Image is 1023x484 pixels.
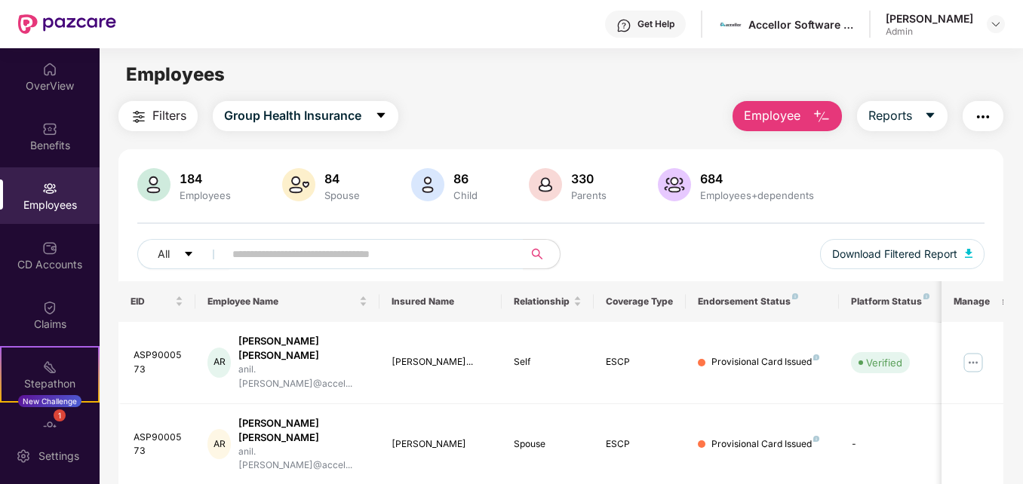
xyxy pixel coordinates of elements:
[130,108,148,126] img: svg+xml;base64,PHN2ZyB4bWxucz0iaHR0cDovL3d3dy53My5vcmcvMjAwMC9zdmciIHdpZHRoPSIyNCIgaGVpZ2h0PSIyNC...
[450,171,481,186] div: 86
[195,281,379,322] th: Employee Name
[42,181,57,196] img: svg+xml;base64,PHN2ZyBpZD0iRW1wbG95ZWVzIiB4bWxucz0iaHR0cDovL3d3dy53My5vcmcvMjAwMC9zdmciIHdpZHRoPS...
[637,18,674,30] div: Get Help
[42,300,57,315] img: svg+xml;base64,PHN2ZyBpZD0iQ2xhaW0iIHhtbG5zPSJodHRwOi8vd3d3LnczLm9yZy8yMDAwL3N2ZyIgd2lkdGg9IjIwIi...
[568,189,610,201] div: Parents
[820,239,985,269] button: Download Filtered Report
[238,416,367,445] div: [PERSON_NAME] [PERSON_NAME]
[177,189,234,201] div: Employees
[923,293,929,299] img: svg+xml;base64,PHN2ZyB4bWxucz0iaHR0cDovL3d3dy53My5vcmcvMjAwMC9zdmciIHdpZHRoPSI4IiBoZWlnaHQ9IjgiIH...
[924,109,936,123] span: caret-down
[813,354,819,360] img: svg+xml;base64,PHN2ZyB4bWxucz0iaHR0cDovL3d3dy53My5vcmcvMjAwMC9zdmciIHdpZHRoPSI4IiBoZWlnaHQ9IjgiIH...
[744,106,800,125] span: Employee
[868,106,912,125] span: Reports
[411,168,444,201] img: svg+xml;base64,PHN2ZyB4bWxucz0iaHR0cDovL3d3dy53My5vcmcvMjAwMC9zdmciIHhtbG5zOnhsaW5rPSJodHRwOi8vd3...
[851,296,934,308] div: Platform Status
[974,108,992,126] img: svg+xml;base64,PHN2ZyB4bWxucz0iaHR0cDovL3d3dy53My5vcmcvMjAwMC9zdmciIHdpZHRoPSIyNCIgaGVpZ2h0PSIyNC...
[375,109,387,123] span: caret-down
[748,17,854,32] div: Accellor Software Pvt Ltd.
[502,281,594,322] th: Relationship
[857,101,948,131] button: Reportscaret-down
[697,171,817,186] div: 684
[42,419,57,434] img: svg+xml;base64,PHN2ZyBpZD0iRW5kb3JzZW1lbnRzIiB4bWxucz0iaHR0cDovL3d3dy53My5vcmcvMjAwMC9zdmciIHdpZH...
[961,351,985,375] img: manageButton
[792,293,798,299] img: svg+xml;base64,PHN2ZyB4bWxucz0iaHR0cDovL3d3dy53My5vcmcvMjAwMC9zdmciIHdpZHRoPSI4IiBoZWlnaHQ9IjgiIH...
[392,437,490,452] div: [PERSON_NAME]
[514,355,582,369] div: Self
[514,296,570,308] span: Relationship
[177,171,234,186] div: 184
[697,189,817,201] div: Employees+dependents
[2,376,98,391] div: Stepathon
[832,246,957,262] span: Download Filtered Report
[134,430,183,459] div: ASP9000573
[886,11,973,26] div: [PERSON_NAME]
[529,168,562,201] img: svg+xml;base64,PHN2ZyB4bWxucz0iaHR0cDovL3d3dy53My5vcmcvMjAwMC9zdmciIHhtbG5zOnhsaW5rPSJodHRwOi8vd3...
[34,449,84,464] div: Settings
[392,355,490,369] div: [PERSON_NAME]...
[16,449,31,464] img: svg+xml;base64,PHN2ZyBpZD0iU2V0dGluZy0yMHgyMCIgeG1sbnM9Imh0dHA6Ly93d3cudzMub3JnLzIwMDAvc3ZnIiB3aW...
[321,189,363,201] div: Spouse
[942,281,1003,322] th: Manage
[711,355,819,369] div: Provisional Card Issued
[42,121,57,136] img: svg+xml;base64,PHN2ZyBpZD0iQmVuZWZpdHMiIHhtbG5zPSJodHRwOi8vd3d3LnczLm9yZy8yMDAwL3N2ZyIgd2lkdGg9Ij...
[137,168,170,201] img: svg+xml;base64,PHN2ZyB4bWxucz0iaHR0cDovL3d3dy53My5vcmcvMjAwMC9zdmciIHhtbG5zOnhsaW5rPSJodHRwOi8vd3...
[183,249,194,261] span: caret-down
[42,240,57,256] img: svg+xml;base64,PHN2ZyBpZD0iQ0RfQWNjb3VudHMiIGRhdGEtbmFtZT0iQ0QgQWNjb3VudHMiIHhtbG5zPSJodHRwOi8vd3...
[207,429,231,459] div: AR
[514,437,582,452] div: Spouse
[152,106,186,125] span: Filters
[450,189,481,201] div: Child
[606,355,674,369] div: ESCP
[616,18,631,33] img: svg+xml;base64,PHN2ZyBpZD0iSGVscC0zMngzMiIgeG1sbnM9Imh0dHA6Ly93d3cudzMub3JnLzIwMDAvc3ZnIiB3aWR0aD...
[213,101,398,131] button: Group Health Insurancecaret-down
[224,106,361,125] span: Group Health Insurance
[137,239,229,269] button: Allcaret-down
[568,171,610,186] div: 330
[118,281,195,322] th: EID
[131,296,172,308] span: EID
[658,168,691,201] img: svg+xml;base64,PHN2ZyB4bWxucz0iaHR0cDovL3d3dy53My5vcmcvMjAwMC9zdmciIHhtbG5zOnhsaW5rPSJodHRwOi8vd3...
[42,62,57,77] img: svg+xml;base64,PHN2ZyBpZD0iSG9tZSIgeG1sbnM9Imh0dHA6Ly93d3cudzMub3JnLzIwMDAvc3ZnIiB3aWR0aD0iMjAiIG...
[866,355,902,370] div: Verified
[379,281,502,322] th: Insured Name
[813,436,819,442] img: svg+xml;base64,PHN2ZyB4bWxucz0iaHR0cDovL3d3dy53My5vcmcvMjAwMC9zdmciIHdpZHRoPSI4IiBoZWlnaHQ9IjgiIH...
[733,101,842,131] button: Employee
[321,171,363,186] div: 84
[207,348,231,378] div: AR
[238,445,367,473] div: anil.[PERSON_NAME]@accel...
[990,18,1002,30] img: svg+xml;base64,PHN2ZyBpZD0iRHJvcGRvd24tMzJ4MzIiIHhtbG5zPSJodHRwOi8vd3d3LnczLm9yZy8yMDAwL3N2ZyIgd2...
[126,63,225,85] span: Employees
[594,281,686,322] th: Coverage Type
[711,437,819,452] div: Provisional Card Issued
[523,248,552,260] span: search
[813,108,831,126] img: svg+xml;base64,PHN2ZyB4bWxucz0iaHR0cDovL3d3dy53My5vcmcvMjAwMC9zdmciIHhtbG5zOnhsaW5rPSJodHRwOi8vd3...
[965,249,972,258] img: svg+xml;base64,PHN2ZyB4bWxucz0iaHR0cDovL3d3dy53My5vcmcvMjAwMC9zdmciIHhtbG5zOnhsaW5rPSJodHRwOi8vd3...
[118,101,198,131] button: Filters
[720,14,742,35] img: images%20(1).jfif
[698,296,827,308] div: Endorsement Status
[134,348,183,377] div: ASP9000573
[158,246,170,262] span: All
[42,360,57,375] img: svg+xml;base64,PHN2ZyB4bWxucz0iaHR0cDovL3d3dy53My5vcmcvMjAwMC9zdmciIHdpZHRoPSIyMSIgaGVpZ2h0PSIyMC...
[207,296,356,308] span: Employee Name
[523,239,561,269] button: search
[54,409,66,421] div: 1
[282,168,315,201] img: svg+xml;base64,PHN2ZyB4bWxucz0iaHR0cDovL3d3dy53My5vcmcvMjAwMC9zdmciIHhtbG5zOnhsaW5rPSJodHRwOi8vd3...
[886,26,973,38] div: Admin
[18,395,81,407] div: New Challenge
[606,437,674,452] div: ESCP
[238,363,367,391] div: anil.[PERSON_NAME]@accel...
[18,14,116,34] img: New Pazcare Logo
[238,334,367,363] div: [PERSON_NAME] [PERSON_NAME]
